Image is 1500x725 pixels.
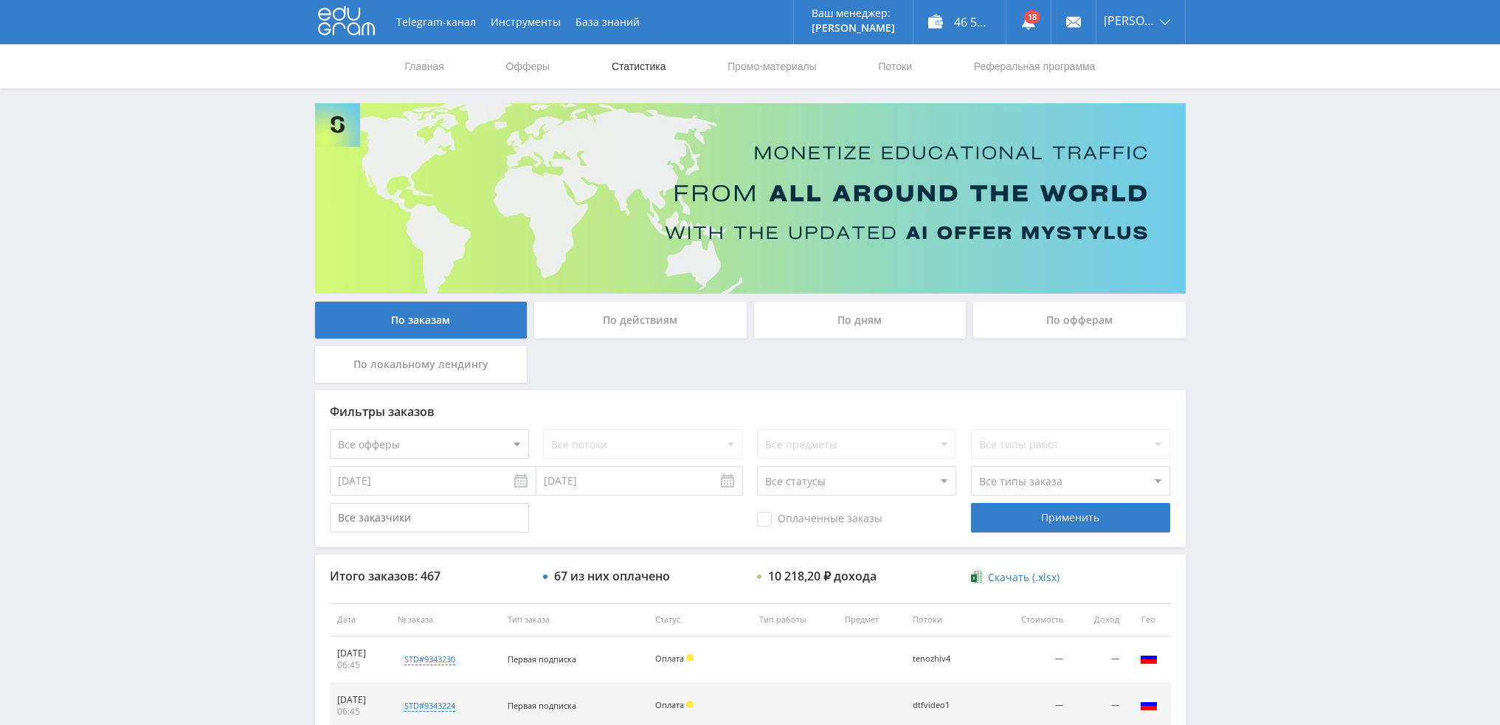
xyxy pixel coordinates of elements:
[655,653,684,664] span: Оплата
[505,44,552,89] a: Офферы
[992,636,1071,683] td: —
[726,44,818,89] a: Промо-материалы
[757,512,882,527] span: Оплаченные заказы
[1140,649,1158,667] img: rus.png
[877,44,913,89] a: Потоки
[971,570,1060,585] a: Скачать (.xlsx)
[508,653,576,665] span: Первая подписка
[337,648,383,659] div: [DATE]
[330,503,529,533] input: Все заказчики
[404,653,455,665] div: std#9343230
[554,569,670,583] div: 67 из них оплачено
[905,603,992,636] th: Потоки
[534,302,747,339] div: По действиям
[404,44,446,89] a: Главная
[337,706,383,718] div: 06:45
[390,603,500,636] th: № заказа
[686,654,694,662] span: Холд
[812,22,895,34] p: [PERSON_NAME]
[973,302,1186,339] div: По офферам
[754,302,967,339] div: По дням
[648,603,752,636] th: Статус
[500,603,648,636] th: Тип заказа
[315,302,528,339] div: По заказам
[337,659,383,671] div: 06:45
[337,694,383,706] div: [DATE]
[330,603,390,636] th: Дата
[992,603,1071,636] th: Стоимость
[1071,603,1126,636] th: Доход
[655,699,684,710] span: Оплата
[913,701,979,710] div: dtfvideo1
[330,569,529,583] div: Итого заказов: 467
[972,44,1097,89] a: Реферальная программа
[330,405,1171,418] div: Фильтры заказов
[837,603,905,636] th: Предмет
[971,569,984,584] img: xlsx
[1104,15,1155,27] span: [PERSON_NAME]
[315,103,1186,294] img: Banner
[988,572,1060,583] span: Скачать (.xlsx)
[1140,695,1158,713] img: rus.png
[315,346,528,383] div: По локальному лендингу
[404,700,455,712] div: std#9343224
[812,7,895,19] p: Ваш менеджер:
[768,569,877,583] div: 10 218,20 ₽ дохода
[1071,636,1126,683] td: —
[971,503,1170,533] div: Применить
[610,44,668,89] a: Статистика
[913,654,979,664] div: tenozhiv4
[508,700,576,711] span: Первая подписка
[1127,603,1171,636] th: Гео
[686,701,694,708] span: Холд
[752,603,837,636] th: Тип работы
